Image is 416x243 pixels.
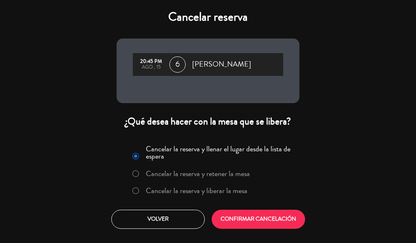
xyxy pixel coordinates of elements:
[117,115,299,128] div: ¿Qué desea hacer con la mesa que se libera?
[212,210,305,229] button: CONFIRMAR CANCELACIÓN
[169,56,186,73] span: 6
[146,170,250,177] label: Cancelar la reserva y retener la mesa
[137,65,165,70] div: ago., 15
[137,59,165,65] div: 20:45 PM
[117,10,299,24] h4: Cancelar reserva
[111,210,205,229] button: Volver
[146,145,295,160] label: Cancelar la reserva y llenar el lugar desde la lista de espera
[192,58,251,71] span: [PERSON_NAME]
[146,187,247,194] label: Cancelar la reserva y liberar la mesa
